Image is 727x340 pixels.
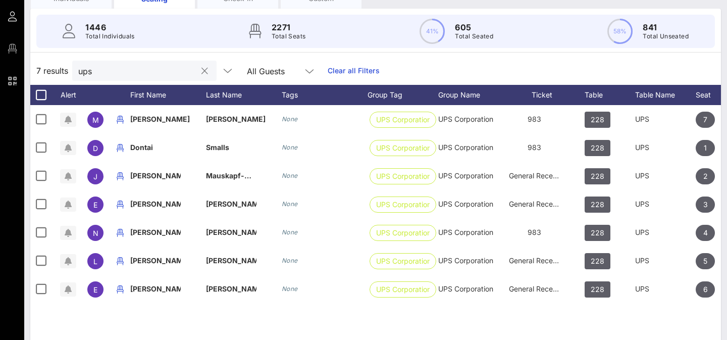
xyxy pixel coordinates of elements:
[703,281,708,298] span: 6
[282,172,298,179] i: None
[591,197,604,213] span: 228
[206,275,256,303] p: [PERSON_NAME]
[509,200,569,208] span: General Reception
[93,172,97,181] span: J
[509,85,585,105] div: Ticket
[85,21,135,33] p: 1446
[206,190,256,218] p: [PERSON_NAME]
[635,105,696,133] div: UPS
[438,171,493,180] span: UPS Corporation
[92,116,99,124] span: M
[206,162,256,190] p: Mauskapf-…
[703,197,708,213] span: 3
[591,281,604,298] span: 228
[528,228,541,236] span: 983
[93,201,97,209] span: E
[93,229,98,237] span: N
[703,112,707,128] span: 7
[130,275,181,303] p: [PERSON_NAME]
[272,31,305,41] p: Total Seats
[368,85,438,105] div: Group Tag
[643,21,689,33] p: 841
[635,190,696,218] div: UPS
[130,162,181,190] p: [PERSON_NAME]
[455,31,493,41] p: Total Seated
[93,144,98,153] span: D
[438,143,493,152] span: UPS Corporation
[130,85,206,105] div: First Name
[703,168,708,184] span: 2
[247,67,285,76] div: All Guests
[130,133,181,162] p: Dontai
[282,285,298,293] i: None
[643,31,689,41] p: Total Unseated
[376,169,430,184] span: UPS Corporation
[635,162,696,190] div: UPS
[130,247,181,275] p: [PERSON_NAME]
[591,140,604,156] span: 228
[206,133,256,162] p: Smalls
[130,190,181,218] p: [PERSON_NAME]
[591,168,604,184] span: 228
[376,254,430,269] span: UPS Corporation
[282,85,368,105] div: Tags
[206,85,282,105] div: Last Name
[509,256,569,265] span: General Reception
[591,253,604,269] span: 228
[528,143,541,152] span: 983
[282,200,298,208] i: None
[703,253,707,269] span: 5
[509,284,569,293] span: General Reception
[635,133,696,162] div: UPS
[528,115,541,123] span: 983
[328,65,380,76] a: Clear all Filters
[376,140,430,156] span: UPS Corporation
[455,21,493,33] p: 605
[704,140,707,156] span: 1
[206,115,266,123] span: [PERSON_NAME]
[130,218,181,247] p: [PERSON_NAME]
[282,143,298,151] i: None
[282,257,298,264] i: None
[635,275,696,303] div: UPS
[206,247,256,275] p: [PERSON_NAME]
[438,256,493,265] span: UPS Corporation
[591,225,604,241] span: 228
[585,85,635,105] div: Table
[36,65,68,77] span: 7 results
[635,218,696,247] div: UPS
[85,31,135,41] p: Total Individuals
[591,112,604,128] span: 228
[376,225,430,240] span: UPS Corporation
[438,200,493,208] span: UPS Corporation
[376,112,430,127] span: UPS Corporation
[241,61,322,81] div: All Guests
[509,171,569,180] span: General Reception
[438,85,509,105] div: Group Name
[376,197,430,212] span: UPS Corporation
[272,21,305,33] p: 2271
[130,115,190,123] span: [PERSON_NAME]
[635,247,696,275] div: UPS
[93,285,97,294] span: E
[376,282,430,297] span: UPS Corporation
[201,66,208,76] button: clear icon
[56,85,81,105] div: Alert
[635,85,696,105] div: Table Name
[282,115,298,123] i: None
[93,257,97,266] span: L
[438,228,493,236] span: UPS Corporation
[703,225,708,241] span: 4
[438,115,493,123] span: UPS Corporation
[282,228,298,236] i: None
[438,284,493,293] span: UPS Corporation
[206,218,256,247] p: [PERSON_NAME]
